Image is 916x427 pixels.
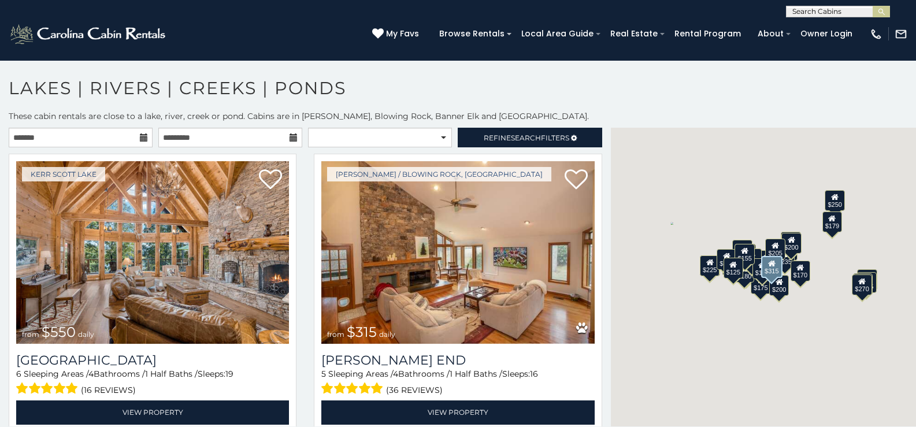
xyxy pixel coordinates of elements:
[895,28,907,40] img: mail-regular-white.png
[16,161,289,344] a: Lake Haven Lodge from $550 daily
[790,261,810,281] div: $170
[321,368,594,398] div: Sleeping Areas / Bathrooms / Sleeps:
[853,273,873,294] div: $275
[751,273,770,294] div: $175
[16,352,289,368] h3: Lake Haven Lodge
[484,133,569,142] span: Refine Filters
[856,272,876,292] div: $265
[822,211,842,232] div: $179
[16,369,21,379] span: 6
[259,168,282,192] a: Add to favorites
[852,274,872,295] div: $270
[511,133,541,142] span: Search
[16,161,289,344] img: Lake Haven Lodge
[458,128,602,147] a: RefineSearchFilters
[78,330,94,339] span: daily
[741,248,761,269] div: $195
[857,269,877,290] div: $550
[225,369,233,379] span: 19
[42,324,76,340] span: $550
[347,324,377,340] span: $315
[372,28,422,40] a: My Favs
[723,258,743,279] div: $125
[9,23,169,46] img: White-1-2.png
[825,190,844,210] div: $250
[870,28,882,40] img: phone-regular-white.png
[321,352,594,368] h3: Moss End
[735,243,754,264] div: $155
[752,25,789,43] a: About
[379,330,395,339] span: daily
[16,352,289,368] a: [GEOGRAPHIC_DATA]
[700,255,720,276] div: $225
[735,262,754,283] div: $180
[393,369,398,379] span: 4
[321,369,326,379] span: 5
[327,330,344,339] span: from
[795,25,858,43] a: Owner Login
[327,167,551,181] a: [PERSON_NAME] / Blowing Rock, [GEOGRAPHIC_DATA]
[433,25,510,43] a: Browse Rentals
[16,400,289,424] a: View Property
[321,161,594,344] a: Moss End from $315 daily
[565,168,588,192] a: Add to favorites
[81,383,136,398] span: (16 reviews)
[22,167,105,181] a: Kerr Scott Lake
[22,330,39,339] span: from
[386,28,419,40] span: My Favs
[321,352,594,368] a: [PERSON_NAME] End
[321,400,594,424] a: View Property
[530,369,538,379] span: 16
[752,258,772,279] div: $140
[732,239,752,260] div: $305
[145,369,198,379] span: 1 Half Baths /
[450,369,502,379] span: 1 Half Baths /
[765,238,785,259] div: $205
[761,255,782,277] div: $315
[781,232,800,253] div: $235
[717,248,736,269] div: $200
[88,369,94,379] span: 4
[605,25,663,43] a: Real Estate
[781,232,801,253] div: $200
[321,161,594,344] img: Moss End
[16,368,289,398] div: Sleeping Areas / Bathrooms / Sleeps:
[516,25,599,43] a: Local Area Guide
[774,247,794,268] div: $235
[386,383,443,398] span: (36 reviews)
[669,25,747,43] a: Rental Program
[769,275,789,296] div: $200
